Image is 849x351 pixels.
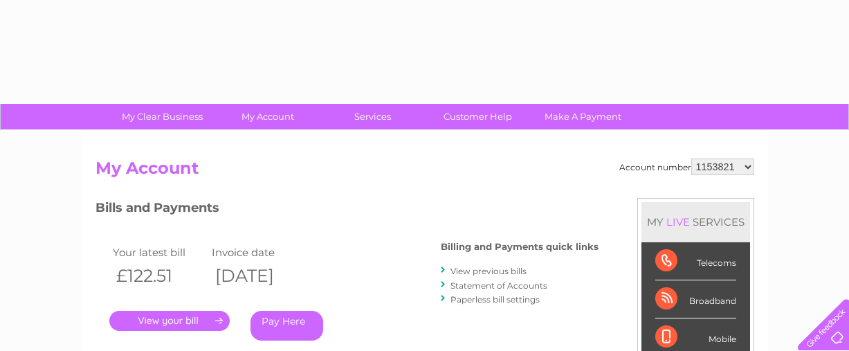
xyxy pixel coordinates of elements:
[450,294,540,305] a: Paperless bill settings
[109,243,209,262] td: Your latest bill
[526,104,640,129] a: Make A Payment
[109,311,230,331] a: .
[619,159,754,175] div: Account number
[441,242,599,252] h4: Billing and Payments quick links
[208,243,308,262] td: Invoice date
[316,104,430,129] a: Services
[109,262,209,290] th: £122.51
[208,262,308,290] th: [DATE]
[655,242,736,280] div: Telecoms
[210,104,325,129] a: My Account
[641,202,750,242] div: MY SERVICES
[664,215,693,228] div: LIVE
[95,159,754,185] h2: My Account
[450,280,547,291] a: Statement of Accounts
[250,311,323,341] a: Pay Here
[105,104,219,129] a: My Clear Business
[450,266,527,276] a: View previous bills
[421,104,535,129] a: Customer Help
[95,198,599,222] h3: Bills and Payments
[655,280,736,318] div: Broadband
